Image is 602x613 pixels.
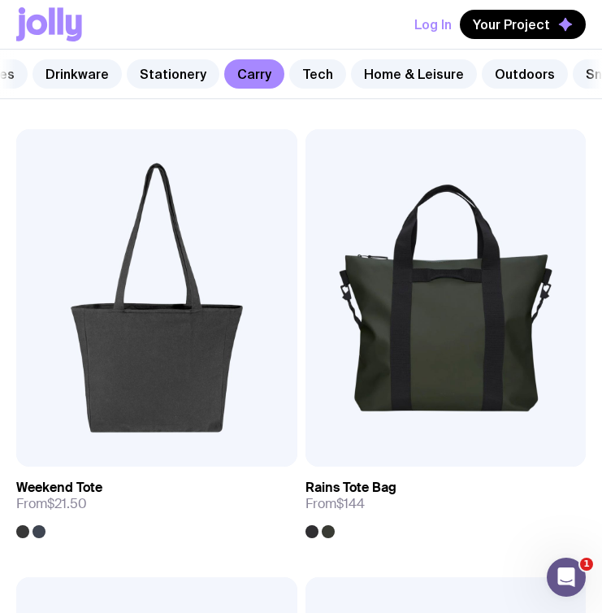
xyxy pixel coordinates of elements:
[336,495,365,512] span: $144
[460,10,586,39] button: Your Project
[414,10,452,39] button: Log In
[305,467,587,538] a: Rains Tote BagFrom$144
[289,59,346,89] a: Tech
[473,16,550,33] span: Your Project
[224,59,284,89] a: Carry
[547,558,586,597] iframe: Intercom live chat
[351,59,477,89] a: Home & Leisure
[47,495,87,512] span: $21.50
[127,59,219,89] a: Stationery
[580,558,593,571] span: 1
[305,480,396,496] h3: Rains Tote Bag
[16,496,87,512] span: From
[16,480,102,496] h3: Weekend Tote
[32,59,122,89] a: Drinkware
[305,496,365,512] span: From
[482,59,568,89] a: Outdoors
[16,467,297,538] a: Weekend ToteFrom$21.50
